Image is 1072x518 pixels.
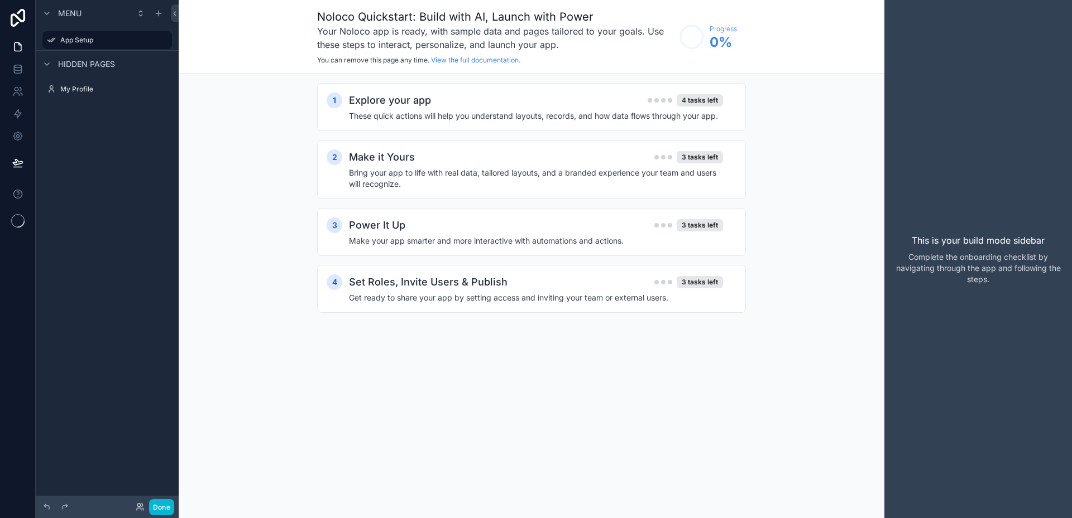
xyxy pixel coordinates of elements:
[710,33,737,51] span: 0 %
[42,31,172,49] a: App Setup
[912,234,1045,247] p: This is your build mode sidebar
[431,56,520,64] a: View the full documentation.
[58,8,82,19] span: Menu
[317,56,429,64] span: You can remove this page any time.
[893,251,1063,285] p: Complete the onboarding checklist by navigating through the app and following the steps.
[58,59,115,70] span: Hidden pages
[60,85,170,94] label: My Profile
[317,25,674,51] h3: Your Noloco app is ready, with sample data and pages tailored to your goals. Use these steps to i...
[149,499,174,515] button: Done
[317,9,674,25] h1: Noloco Quickstart: Build with AI, Launch with Power
[42,80,172,98] a: My Profile
[60,36,165,45] label: App Setup
[710,25,737,33] span: Progress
